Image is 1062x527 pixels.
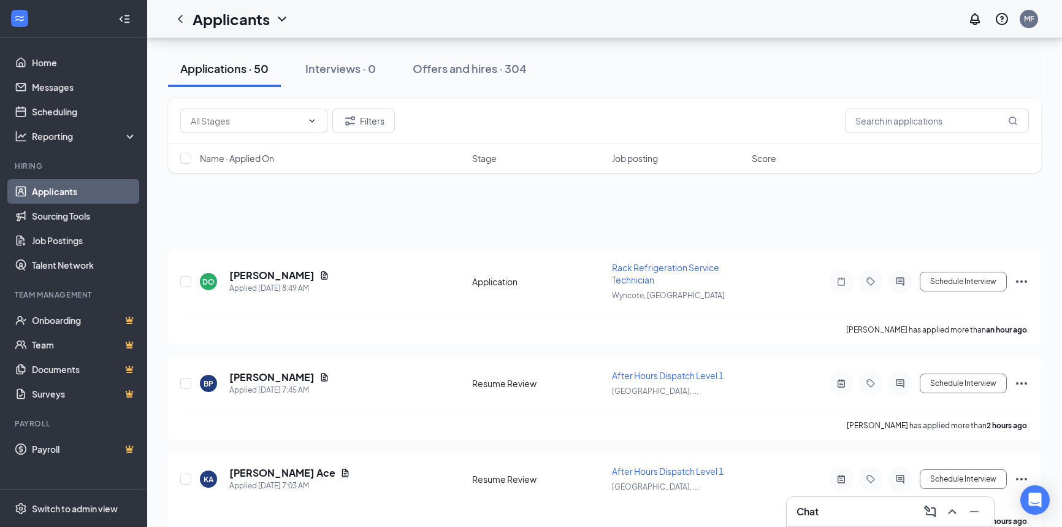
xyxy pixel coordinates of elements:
[472,377,605,390] div: Resume Review
[796,505,819,518] h3: Chat
[15,502,27,515] svg: Settings
[612,466,724,477] span: After Hours Dispatch Level 1
[32,75,137,99] a: Messages
[32,204,137,228] a: Sourcing Tools
[920,272,1007,291] button: Schedule Interview
[307,116,317,126] svg: ChevronDown
[846,325,1029,335] p: [PERSON_NAME] has applied more than .
[472,473,605,485] div: Resume Review
[834,379,849,388] svg: ActiveNote
[319,271,329,280] svg: Document
[32,179,137,204] a: Applicants
[202,277,215,287] div: DO
[1024,13,1034,24] div: MF
[343,113,357,128] svg: Filter
[967,504,982,519] svg: Minimize
[180,61,269,76] div: Applications · 50
[305,61,376,76] div: Interviews · 0
[612,370,724,381] span: After Hours Dispatch Level 1
[32,50,137,75] a: Home
[472,275,605,288] div: Application
[863,474,878,484] svg: Tag
[752,152,776,164] span: Score
[920,502,940,521] button: ComposeMessage
[920,374,1007,393] button: Schedule Interview
[920,469,1007,489] button: Schedule Interview
[15,290,134,300] div: Team Management
[332,109,395,133] button: Filter Filters
[229,371,315,384] h5: [PERSON_NAME]
[987,517,1027,526] b: 3 hours ago
[612,152,658,164] span: Job posting
[965,502,984,521] button: Minimize
[995,12,1009,26] svg: QuestionInfo
[193,9,270,29] h1: Applicants
[340,468,350,478] svg: Document
[1014,472,1029,487] svg: Ellipses
[893,379,907,388] svg: ActiveChat
[942,502,962,521] button: ChevronUp
[893,474,907,484] svg: ActiveChat
[191,114,302,128] input: All Stages
[229,466,335,480] h5: [PERSON_NAME] Ace
[15,130,27,142] svg: Analysis
[173,12,188,26] svg: ChevronLeft
[1014,376,1029,391] svg: Ellipses
[945,504,960,519] svg: ChevronUp
[32,99,137,124] a: Scheduling
[32,437,137,461] a: PayrollCrown
[893,277,907,287] svg: ActiveChat
[847,420,1029,431] p: [PERSON_NAME] has applied more than .
[204,474,213,485] div: KA
[229,384,329,396] div: Applied [DATE] 7:45 AM
[229,282,329,294] div: Applied [DATE] 8:49 AM
[612,262,719,285] span: Rack Refrigeration Service Technician
[13,12,26,25] svg: WorkstreamLogo
[968,12,982,26] svg: Notifications
[413,61,527,76] div: Offers and hires · 304
[1014,274,1029,289] svg: Ellipses
[845,109,1029,133] input: Search in applications
[118,13,131,25] svg: Collapse
[472,152,497,164] span: Stage
[612,291,725,300] span: Wyncote, [GEOGRAPHIC_DATA]
[612,482,698,491] span: [GEOGRAPHIC_DATA], ...
[229,480,350,492] div: Applied [DATE] 7:03 AM
[32,308,137,333] a: OnboardingCrown
[32,253,137,277] a: Talent Network
[275,12,289,26] svg: ChevronDown
[32,228,137,253] a: Job Postings
[863,379,878,388] svg: Tag
[32,382,137,406] a: SurveysCrown
[986,325,1027,334] b: an hour ago
[987,421,1027,430] b: 2 hours ago
[612,387,698,396] span: [GEOGRAPHIC_DATA], ...
[1008,116,1018,126] svg: MagnifyingGlass
[834,277,849,287] svg: Note
[32,130,137,142] div: Reporting
[229,269,315,282] h5: [PERSON_NAME]
[319,372,329,382] svg: Document
[32,502,118,515] div: Switch to admin view
[923,504,938,519] svg: ComposeMessage
[32,357,137,382] a: DocumentsCrown
[1020,485,1050,515] div: Open Intercom Messenger
[32,333,137,357] a: TeamCrown
[15,418,134,429] div: Payroll
[204,379,213,389] div: BP
[834,474,849,484] svg: ActiveNote
[15,161,134,171] div: Hiring
[200,152,274,164] span: Name · Applied On
[863,277,878,287] svg: Tag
